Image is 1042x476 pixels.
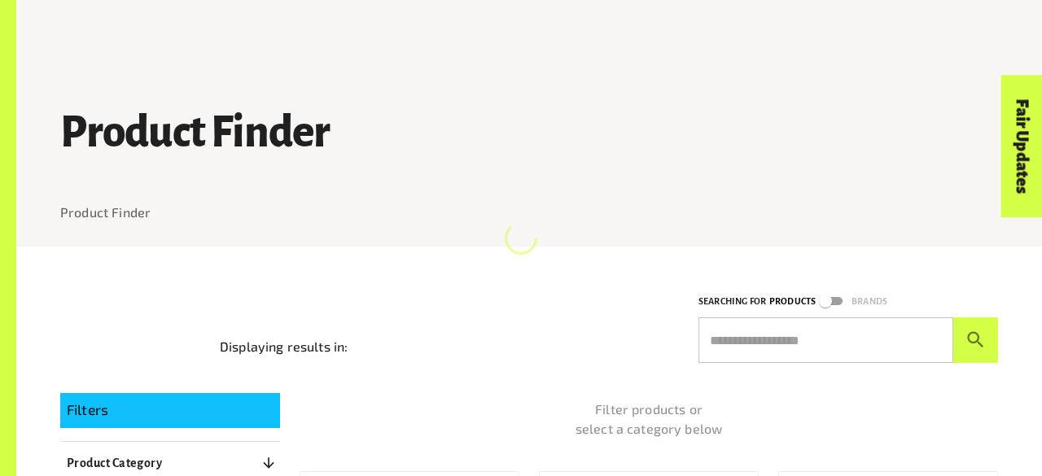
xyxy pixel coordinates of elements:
[852,294,887,309] p: Brands
[60,204,151,220] a: Product Finder
[220,337,348,356] p: Displaying results in:
[300,400,998,439] p: Filter products or select a category below
[67,453,162,473] p: Product Category
[769,294,816,309] p: Products
[60,109,998,155] h1: Product Finder
[60,203,998,222] nav: breadcrumb
[67,400,274,421] p: Filters
[698,294,766,309] p: Searching for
